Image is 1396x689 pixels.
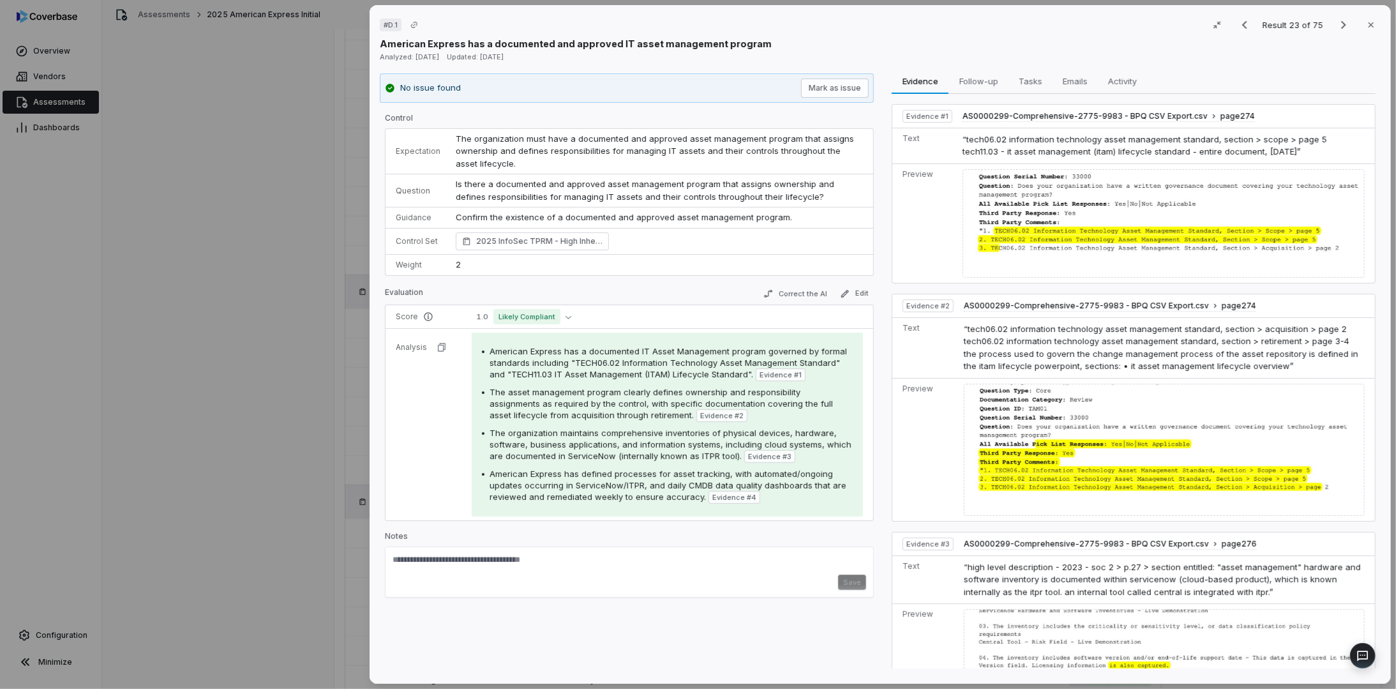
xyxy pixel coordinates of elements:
span: AS0000299-Comprehensive-2775-9983 - BPQ CSV Export.csv [964,301,1209,311]
p: Expectation [396,146,440,156]
button: AS0000299-Comprehensive-2775-9983 - BPQ CSV Export.csvpage276 [964,539,1257,550]
span: Evidence # 3 [748,451,792,462]
span: page 274 [1222,301,1256,311]
span: Evidence # 1 [906,111,949,121]
button: Mark as issue [801,79,869,98]
p: Notes [385,531,874,547]
td: Text [892,128,957,163]
span: American Express has defined processes for asset tracking, with automated/ongoing updates occurri... [490,469,846,502]
span: American Express has a documented IT Asset Management program governed by formal standards includ... [490,346,847,379]
span: Evidence # 2 [906,301,950,311]
span: AS0000299-Comprehensive-2775-9983 - BPQ CSV Export.csv [964,539,1209,549]
p: Guidance [396,213,440,223]
button: Edit [835,286,874,301]
p: Result 23 of 75 [1263,18,1326,32]
span: Evidence # 4 [712,492,756,503]
td: Text [892,317,959,378]
span: Emails [1058,73,1093,89]
span: Evidence # 2 [700,411,744,421]
p: Confirm the existence of a documented and approved asset management program. [456,211,863,224]
span: “tech06.02 information technology asset management standard, section > acquisition > page 2 tech0... [964,324,1358,372]
span: Evidence # 3 [906,539,950,549]
span: Analyzed: [DATE] [380,52,439,61]
span: 2025 InfoSec TPRM - High Inherent Risk (TruSight Supported) Asset and Info Management [476,235,603,248]
p: American Express has a documented and approved IT asset management program [380,37,772,50]
span: Updated: [DATE] [447,52,504,61]
span: Evidence # 1 [760,370,802,380]
span: The organization maintains comprehensive inventories of physical devices, hardware, software, bus... [490,428,852,461]
span: 2 [456,259,461,269]
span: page 274 [1220,111,1255,121]
span: page 276 [1222,539,1257,549]
button: 1.0Likely Compliant [472,309,576,324]
span: “tech06.02 information technology asset management standard, section > scope > page 5 tech11.03 -... [963,134,1327,157]
p: Question [396,186,440,196]
p: No issue found [400,82,461,95]
span: “high level description - 2023 - soc 2 > p.27 > section entitled: "asset management" hardware and... [964,562,1361,597]
p: Control Set [396,236,440,246]
span: Follow-up [954,73,1003,89]
p: Weight [396,260,440,270]
button: Correct the AI [758,286,832,301]
p: Analysis [396,342,427,352]
span: Evidence [897,73,943,89]
span: Activity [1103,73,1142,89]
span: AS0000299-Comprehensive-2775-9983 - BPQ CSV Export.csv [963,111,1208,121]
span: The organization must have a documented and approved asset management program that assigns owners... [456,133,857,169]
span: Tasks [1014,73,1047,89]
p: Control [385,113,874,128]
button: Next result [1331,17,1356,33]
p: Score [396,312,456,322]
p: Evaluation [385,287,423,303]
button: Copy link [403,13,426,36]
span: The asset management program clearly defines ownership and responsibility assignments as required... [490,387,833,420]
span: Likely Compliant [493,309,560,324]
td: Preview [892,378,959,520]
span: Is there a documented and approved asset management program that assigns ownership and defines re... [456,179,837,202]
td: Text [892,556,959,604]
button: Previous result [1232,17,1257,33]
td: Preview [892,163,957,283]
button: AS0000299-Comprehensive-2775-9983 - BPQ CSV Export.csvpage274 [963,111,1255,122]
span: # D.1 [384,20,398,30]
button: AS0000299-Comprehensive-2775-9983 - BPQ CSV Export.csvpage274 [964,301,1256,312]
